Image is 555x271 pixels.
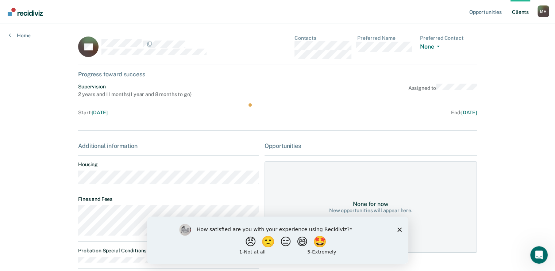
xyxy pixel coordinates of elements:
[265,142,477,149] div: Opportunities
[281,110,477,116] div: End :
[78,110,278,116] div: Start :
[357,35,414,41] dt: Preferred Name
[420,35,477,41] dt: Preferred Contact
[420,43,443,51] button: None
[537,5,549,17] div: M H
[78,91,191,98] div: 2 years and 11 months ( 1 year and 8 months to go )
[78,196,259,202] dt: Fines and Fees
[78,71,477,78] div: Progress toward success
[329,207,412,214] div: New opportunities will appear here.
[92,110,107,115] span: [DATE]
[530,246,548,264] iframe: Intercom live chat
[78,142,259,149] div: Additional information
[147,217,408,264] iframe: Survey by Kim from Recidiviz
[461,110,477,115] span: [DATE]
[78,84,191,90] div: Supervision
[9,32,31,39] a: Home
[537,5,549,17] button: Profile dropdown button
[353,201,388,207] div: None for now
[294,35,351,41] dt: Contacts
[78,248,259,254] dt: Probation Special Conditions
[408,84,477,98] div: Assigned to
[8,8,43,16] img: Recidiviz
[78,161,259,168] dt: Housing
